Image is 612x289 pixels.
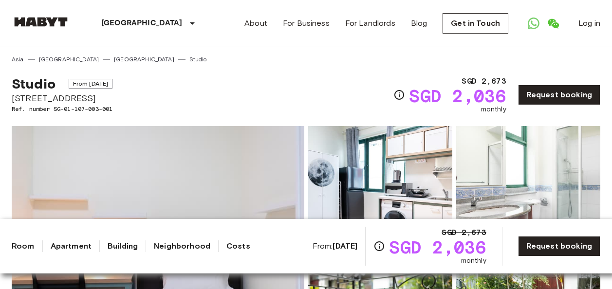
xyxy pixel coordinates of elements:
span: SGD 2,036 [389,238,486,256]
a: Get in Touch [443,13,508,34]
span: From: [313,241,358,252]
a: Open WhatsApp [524,14,543,33]
span: Studio [12,75,56,92]
span: monthly [461,256,486,266]
a: Neighborhood [154,240,210,252]
span: From [DATE] [69,79,113,89]
span: [STREET_ADDRESS] [12,92,112,105]
span: Ref. number SG-01-107-003-001 [12,105,112,113]
span: monthly [481,105,506,114]
a: Request booking [518,236,600,256]
span: SGD 2,673 [462,75,506,87]
a: Room [12,240,35,252]
b: [DATE] [333,241,357,251]
p: [GEOGRAPHIC_DATA] [101,18,183,29]
a: For Landlords [345,18,395,29]
a: Open WeChat [543,14,563,33]
a: Apartment [51,240,92,252]
a: Blog [411,18,427,29]
img: Picture of unit SG-01-107-003-001 [456,126,600,253]
span: SGD 2,036 [409,87,506,105]
svg: Check cost overview for full price breakdown. Please note that discounts apply to new joiners onl... [393,89,405,101]
img: Picture of unit SG-01-107-003-001 [308,126,452,253]
a: Log in [578,18,600,29]
a: Request booking [518,85,600,105]
span: SGD 2,673 [442,227,486,238]
a: For Business [283,18,330,29]
a: [GEOGRAPHIC_DATA] [114,55,174,64]
a: Studio [189,55,207,64]
svg: Check cost overview for full price breakdown. Please note that discounts apply to new joiners onl... [373,240,385,252]
a: [GEOGRAPHIC_DATA] [39,55,99,64]
img: Habyt [12,17,70,27]
a: Asia [12,55,24,64]
a: Costs [226,240,250,252]
a: About [244,18,267,29]
a: Building [108,240,138,252]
